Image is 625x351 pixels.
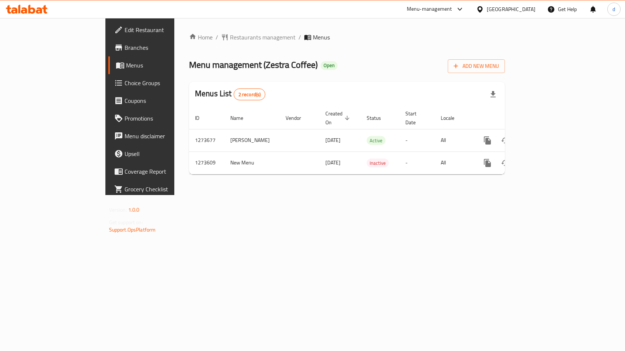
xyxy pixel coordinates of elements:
span: Grocery Checklist [125,185,204,194]
td: All [435,129,473,152]
span: Inactive [367,159,389,167]
span: Get support on: [109,218,143,227]
span: 1.0.0 [128,205,140,215]
td: - [399,129,435,152]
a: Branches [108,39,210,56]
a: Coverage Report [108,163,210,180]
a: Upsell [108,145,210,163]
span: Edit Restaurant [125,25,204,34]
button: Change Status [496,154,514,172]
span: Add New Menu [454,62,499,71]
span: d [612,5,615,13]
a: Grocery Checklist [108,180,210,198]
span: Menu management ( Zestra Coffee ) [189,56,318,73]
a: Coupons [108,92,210,110]
div: Inactive [367,159,389,167]
a: Menus [108,56,210,74]
li: / [216,33,218,42]
nav: breadcrumb [189,33,505,42]
div: [GEOGRAPHIC_DATA] [487,5,535,13]
span: Menu disclaimer [125,132,204,140]
a: Support.OpsPlatform [109,225,156,234]
h2: Menus List [195,88,265,100]
a: Menu disclaimer [108,127,210,145]
div: Menu-management [407,5,452,14]
span: 2 record(s) [234,91,265,98]
li: / [298,33,301,42]
span: Coverage Report [125,167,204,176]
span: Restaurants management [230,33,296,42]
span: Locale [441,114,464,122]
span: Promotions [125,114,204,123]
span: Upsell [125,149,204,158]
span: [DATE] [325,135,341,145]
button: more [479,154,496,172]
span: Branches [125,43,204,52]
span: Active [367,136,385,145]
div: Export file [484,86,502,103]
a: Promotions [108,110,210,127]
button: more [479,132,496,149]
span: Status [367,114,391,122]
span: Name [230,114,253,122]
span: Vendor [286,114,311,122]
span: ID [195,114,209,122]
span: Coupons [125,96,204,105]
td: New Menu [224,152,280,174]
span: Menus [126,61,204,70]
span: Created On [325,109,352,127]
a: Restaurants management [221,33,296,42]
td: All [435,152,473,174]
div: Open [321,61,338,70]
a: Edit Restaurant [108,21,210,39]
table: enhanced table [189,107,555,174]
button: Add New Menu [448,59,505,73]
div: Total records count [234,88,266,100]
span: Open [321,62,338,69]
span: Start Date [405,109,426,127]
a: Choice Groups [108,74,210,92]
span: Menus [313,33,330,42]
button: Change Status [496,132,514,149]
th: Actions [473,107,555,129]
span: Version: [109,205,127,215]
td: - [399,152,435,174]
td: [PERSON_NAME] [224,129,280,152]
span: [DATE] [325,158,341,167]
span: Choice Groups [125,79,204,87]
